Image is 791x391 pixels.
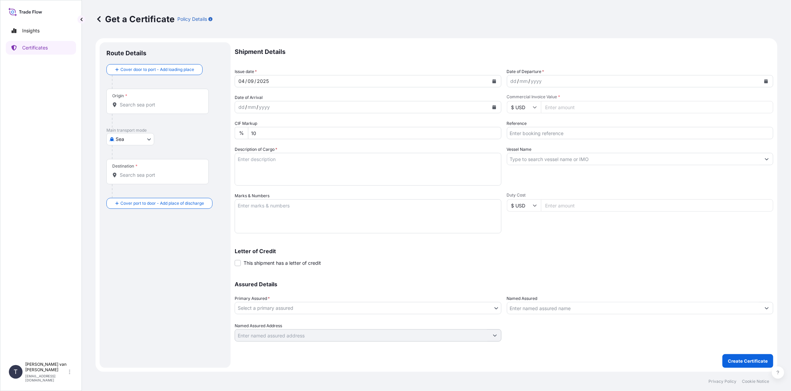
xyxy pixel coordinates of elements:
button: Show suggestions [489,329,501,342]
p: Insights [22,27,40,34]
div: day, [510,77,517,85]
span: Select a primary assured [238,305,293,312]
p: Assured Details [235,281,773,287]
div: day, [238,77,245,85]
div: month, [519,77,529,85]
input: Assured Name [507,302,761,314]
button: Calendar [489,76,500,87]
button: Cover door to port - Add loading place [106,64,203,75]
span: Duty Cost [507,192,774,198]
input: Enter percentage between 0 and 10% [248,127,501,139]
div: / [517,77,519,85]
span: Date of Arrival [235,94,263,101]
label: CIF Markup [235,120,257,127]
button: Show suggestions [761,302,773,314]
div: year, [256,77,269,85]
div: month, [247,103,257,111]
p: Letter of Credit [235,248,773,254]
button: Create Certificate [722,354,773,368]
div: year, [530,77,543,85]
div: % [235,127,248,139]
div: / [245,77,247,85]
span: Cover door to port - Add loading place [120,66,194,73]
label: Vessel Name [507,146,532,153]
p: [PERSON_NAME] van [PERSON_NAME] [25,362,68,373]
p: Policy Details [177,16,207,23]
span: Primary Assured [235,295,270,302]
span: This shipment has a letter of credit [244,260,321,266]
input: Enter booking reference [507,127,774,139]
div: / [245,103,247,111]
input: Origin [120,101,200,108]
div: / [254,77,256,85]
div: / [257,103,258,111]
span: Date of Departure [507,68,544,75]
label: Marks & Numbers [235,192,269,199]
a: Certificates [6,41,76,55]
label: Named Assured Address [235,322,282,329]
p: Certificates [22,44,48,51]
button: Show suggestions [761,153,773,165]
div: / [529,77,530,85]
span: T [14,368,18,375]
div: day, [238,103,245,111]
p: Route Details [106,49,146,57]
p: Create Certificate [728,358,768,364]
button: Select a primary assured [235,302,501,314]
label: Reference [507,120,527,127]
input: Type to search vessel name or IMO [507,153,761,165]
div: year, [258,103,270,111]
span: Sea [116,136,124,143]
label: Description of Cargo [235,146,277,153]
span: Cover port to door - Add place of discharge [120,200,204,207]
div: month, [247,77,254,85]
div: Destination [112,163,137,169]
input: Destination [120,172,200,178]
p: [EMAIL_ADDRESS][DOMAIN_NAME] [25,374,68,382]
button: Cover port to door - Add place of discharge [106,198,213,209]
label: Named Assured [507,295,538,302]
input: Enter amount [541,199,774,212]
input: Enter amount [541,101,774,113]
button: Calendar [761,76,772,87]
p: Main transport mode [106,128,224,133]
div: Origin [112,93,127,99]
button: Calendar [489,102,500,113]
a: Privacy Policy [708,379,736,384]
a: Cookie Notice [742,379,769,384]
button: Select transport [106,133,154,145]
p: Get a Certificate [96,14,175,25]
input: Named Assured Address [235,329,489,342]
span: Issue date [235,68,257,75]
p: Shipment Details [235,42,773,61]
a: Insights [6,24,76,38]
span: Commercial Invoice Value [507,94,774,100]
